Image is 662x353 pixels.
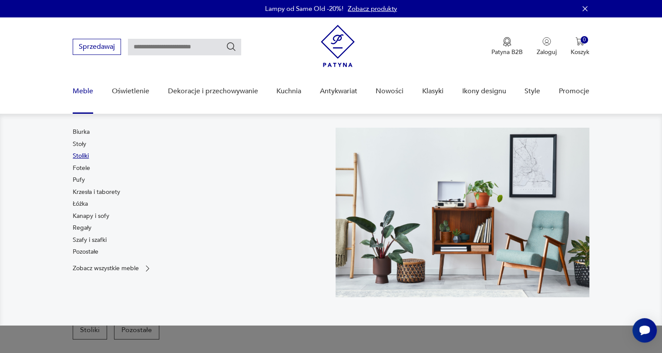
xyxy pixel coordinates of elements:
[537,37,557,56] button: Zaloguj
[73,176,85,184] a: Pufy
[73,128,90,136] a: Biurka
[321,25,355,67] img: Patyna - sklep z meblami i dekoracjami vintage
[73,248,98,256] a: Pozostałe
[73,264,152,273] a: Zobacz wszystkie meble
[336,128,589,297] img: 969d9116629659dbb0bd4e745da535dc.jpg
[462,75,506,108] a: Ikony designu
[571,48,589,56] p: Koszyk
[491,48,523,56] p: Patyna B2B
[73,188,120,197] a: Krzesła i taborety
[112,75,149,108] a: Oświetlenie
[73,44,121,51] a: Sprzedawaj
[73,236,107,244] a: Szafy i szafki
[73,224,91,232] a: Regały
[503,37,511,47] img: Ikona medalu
[168,75,258,108] a: Dekoracje i przechowywanie
[422,75,444,108] a: Klasyki
[73,164,90,173] a: Fotele
[265,4,343,13] p: Lampy od Same Old -20%!
[632,318,657,343] iframe: Smartsupp widget button
[73,75,93,108] a: Meble
[320,75,357,108] a: Antykwariat
[226,41,236,52] button: Szukaj
[348,4,397,13] a: Zobacz produkty
[575,37,584,46] img: Ikona koszyka
[73,39,121,55] button: Sprzedawaj
[537,48,557,56] p: Zaloguj
[491,37,523,56] a: Ikona medaluPatyna B2B
[491,37,523,56] button: Patyna B2B
[73,212,109,221] a: Kanapy i sofy
[73,140,86,149] a: Stoły
[581,36,588,44] div: 0
[559,75,589,108] a: Promocje
[542,37,551,46] img: Ikonka użytkownika
[73,152,89,160] a: Stoliki
[73,200,88,208] a: Łóżka
[276,75,301,108] a: Kuchnia
[524,75,540,108] a: Style
[376,75,403,108] a: Nowości
[73,265,139,271] p: Zobacz wszystkie meble
[571,37,589,56] button: 0Koszyk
